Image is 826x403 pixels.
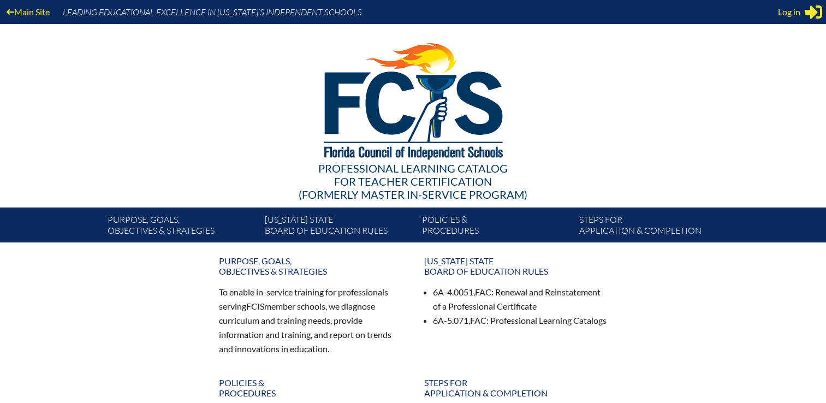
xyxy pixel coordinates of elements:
a: Steps forapplication & completion [575,212,732,242]
svg: Sign in or register [805,3,822,21]
li: 6A-4.0051, : Renewal and Reinstatement of a Professional Certificate [433,285,608,313]
a: Policies &Procedures [212,373,409,402]
p: To enable in-service training for professionals serving member schools, we diagnose curriculum an... [219,285,402,355]
a: Main Site [2,4,54,19]
span: FAC [475,287,491,297]
a: [US_STATE] StateBoard of Education rules [418,251,614,281]
a: Purpose, goals,objectives & strategies [103,212,260,242]
span: Log in [778,5,800,19]
span: FAC [470,315,486,325]
a: Steps forapplication & completion [418,373,614,402]
a: [US_STATE] StateBoard of Education rules [260,212,418,242]
li: 6A-5.071, : Professional Learning Catalogs [433,313,608,328]
img: FCISlogo221.eps [300,24,526,173]
div: Professional Learning Catalog (formerly Master In-service Program) [99,162,728,201]
a: Purpose, goals,objectives & strategies [212,251,409,281]
a: Policies &Procedures [418,212,575,242]
span: FCIS [246,301,264,311]
span: for Teacher Certification [334,175,492,188]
